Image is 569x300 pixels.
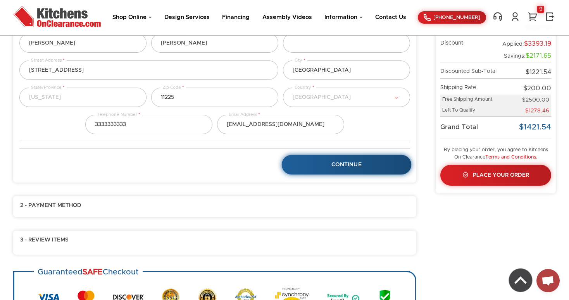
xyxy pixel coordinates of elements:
[440,117,500,138] td: Grand Total
[112,14,152,20] a: Shop Online
[222,14,250,20] a: Financing
[526,53,551,59] span: $2171.65
[440,165,551,186] a: Place Your Order
[440,62,500,79] td: Discounted Sub-Total
[444,147,548,160] small: By placing your order, you agree to Kitchens On Clearance
[34,263,143,281] h3: Guaranteed Checkout
[83,268,103,276] strong: SAFE
[282,155,412,175] a: Continue
[473,172,529,178] span: Place Your Order
[324,14,363,20] a: Information
[331,162,362,167] span: Continue
[440,105,500,117] td: Left To Qualify
[519,123,551,131] span: $1421.54
[375,14,406,20] a: Contact Us
[536,269,560,292] a: Open chat
[164,14,210,20] a: Design Services
[500,34,551,50] td: Applied:
[523,85,551,91] span: $200.00
[433,15,480,20] span: [PHONE_NUMBER]
[527,12,538,22] a: 9
[485,155,537,160] a: Terms and Conditions.
[524,41,551,47] span: $3393.19
[500,50,551,62] td: Savings:
[440,34,500,50] td: Discount
[418,11,486,24] a: [PHONE_NUMBER]
[509,269,532,292] img: Back to top
[262,14,312,20] a: Assembly Videos
[525,108,549,114] span: $1278.46
[13,6,101,27] img: Kitchens On Clearance
[526,69,551,75] span: $1221.54
[522,97,549,103] span: $2500.00
[440,95,500,105] td: Free Shipping Amount
[440,79,500,95] td: Shipping Rate
[20,202,81,209] span: 2 - Payment Method
[537,6,544,13] div: 9
[20,237,69,247] span: 3 - Review Items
